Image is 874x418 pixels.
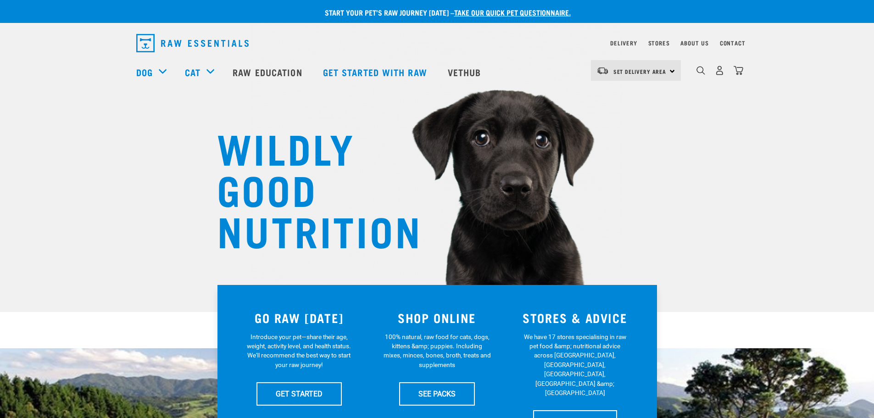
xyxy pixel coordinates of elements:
[454,10,571,14] a: take our quick pet questionnaire.
[136,65,153,79] a: Dog
[715,66,724,75] img: user.png
[245,332,353,370] p: Introduce your pet—share their age, weight, activity level, and health status. We'll recommend th...
[399,382,475,405] a: SEE PACKS
[129,30,746,56] nav: dropdown navigation
[521,332,629,398] p: We have 17 stores specialising in raw pet food &amp; nutritional advice across [GEOGRAPHIC_DATA],...
[373,311,501,325] h3: SHOP ONLINE
[185,65,200,79] a: Cat
[648,41,670,45] a: Stores
[596,67,609,75] img: van-moving.png
[439,54,493,90] a: Vethub
[610,41,637,45] a: Delivery
[236,311,363,325] h3: GO RAW [DATE]
[680,41,708,45] a: About Us
[720,41,746,45] a: Contact
[314,54,439,90] a: Get started with Raw
[734,66,743,75] img: home-icon@2x.png
[136,34,249,52] img: Raw Essentials Logo
[217,126,401,250] h1: WILDLY GOOD NUTRITION
[512,311,639,325] h3: STORES & ADVICE
[613,70,667,73] span: Set Delivery Area
[223,54,313,90] a: Raw Education
[696,66,705,75] img: home-icon-1@2x.png
[383,332,491,370] p: 100% natural, raw food for cats, dogs, kittens &amp; puppies. Including mixes, minces, bones, bro...
[256,382,342,405] a: GET STARTED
